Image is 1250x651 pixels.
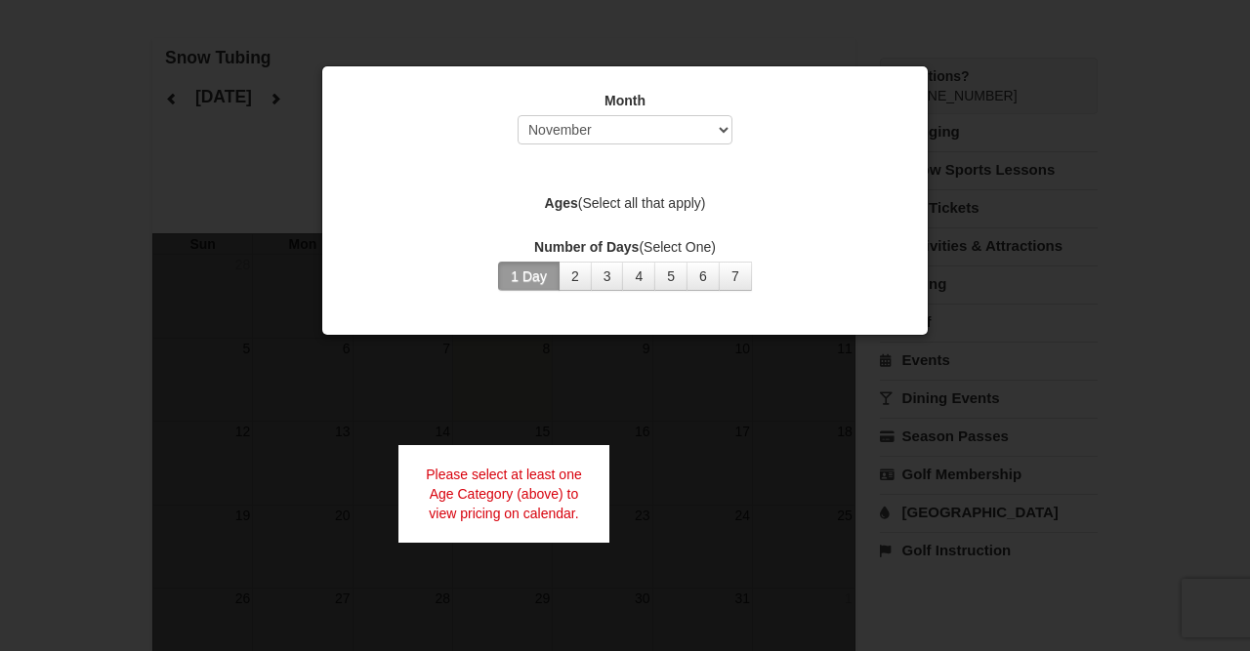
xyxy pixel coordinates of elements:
[687,262,720,291] button: 6
[347,193,903,213] label: (Select all that apply)
[347,237,903,257] label: (Select One)
[591,262,624,291] button: 3
[498,262,560,291] button: 1 Day
[534,239,639,255] strong: Number of Days
[622,262,655,291] button: 4
[398,445,609,543] div: Please select at least one Age Category (above) to view pricing on calendar.
[559,262,592,291] button: 2
[654,262,687,291] button: 5
[545,195,578,211] strong: Ages
[719,262,752,291] button: 7
[604,93,646,108] strong: Month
